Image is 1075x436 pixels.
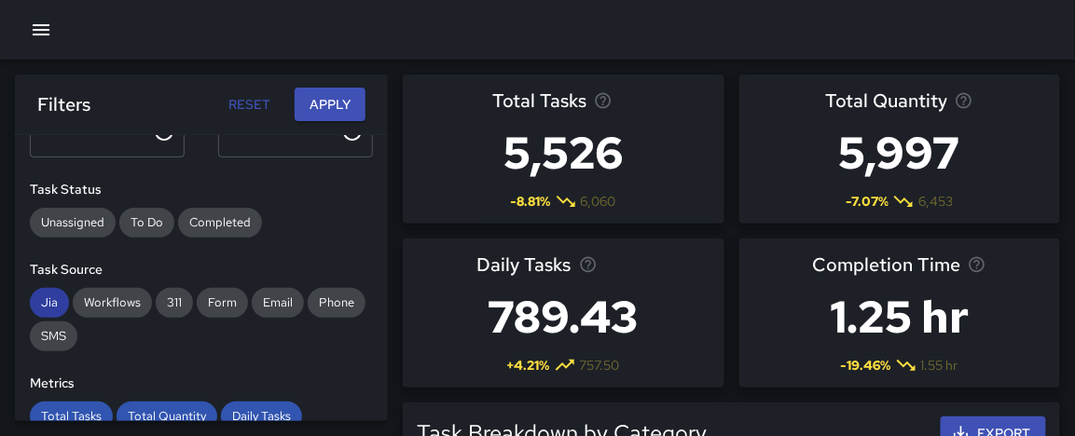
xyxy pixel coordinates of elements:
h6: Task Status [30,180,373,200]
span: Daily Tasks [477,250,572,279]
span: 311 [156,293,193,312]
button: Apply [295,88,365,122]
div: Completed [178,208,262,238]
span: 6,060 [581,192,616,211]
div: Daily Tasks [221,402,302,431]
span: Unassigned [30,213,116,232]
div: Total Tasks [30,402,113,431]
h6: Filters [37,89,90,119]
span: Form [197,293,248,312]
h3: 1.25 hr [812,279,986,354]
span: + 4.21 % [507,356,550,375]
span: Total Tasks [30,407,113,426]
div: Phone [308,288,365,318]
h3: 789.43 [477,279,650,354]
h3: 5,997 [825,116,973,190]
div: Email [252,288,304,318]
svg: Total number of tasks in the selected period, compared to the previous period. [594,91,613,110]
h3: 5,526 [492,116,634,190]
span: -7.07 % [846,192,889,211]
div: Total Quantity [117,402,217,431]
span: -8.81 % [511,192,551,211]
span: 1.55 hr [921,356,958,375]
span: Completion Time [812,250,960,279]
span: Jia [30,293,69,312]
div: 311 [156,288,193,318]
span: 6,453 [918,192,953,211]
span: Total Tasks [492,86,586,116]
span: Email [252,293,304,312]
div: Form [197,288,248,318]
span: -19.46 % [841,356,891,375]
div: Unassigned [30,208,116,238]
span: Total Quantity [117,407,217,426]
h6: Task Source [30,260,373,280]
svg: Average time taken to complete tasks in the selected period, compared to the previous period. [968,255,986,274]
span: To Do [119,213,174,232]
div: Workflows [73,288,152,318]
div: SMS [30,321,77,351]
button: Reset [220,88,280,122]
h6: Metrics [30,374,373,394]
span: 757.50 [580,356,620,375]
div: To Do [119,208,174,238]
svg: Average number of tasks per day in the selected period, compared to the previous period. [579,255,598,274]
span: Daily Tasks [221,407,302,426]
span: Phone [308,293,365,312]
svg: Total task quantity in the selected period, compared to the previous period. [955,91,973,110]
span: Completed [178,213,262,232]
span: Total Quantity [825,86,947,116]
span: SMS [30,327,77,346]
span: Workflows [73,293,152,312]
div: Jia [30,288,69,318]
